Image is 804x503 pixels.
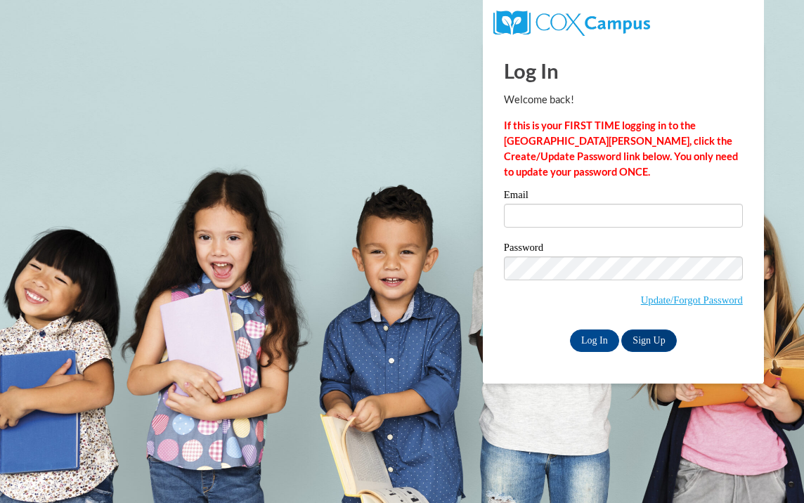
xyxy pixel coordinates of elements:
input: Log In [570,329,619,352]
strong: If this is your FIRST TIME logging in to the [GEOGRAPHIC_DATA][PERSON_NAME], click the Create/Upd... [504,119,738,178]
label: Password [504,242,743,256]
img: COX Campus [493,11,650,36]
a: COX Campus [493,16,650,28]
a: Update/Forgot Password [641,294,743,306]
p: Welcome back! [504,92,743,107]
a: Sign Up [621,329,676,352]
label: Email [504,190,743,204]
h1: Log In [504,56,743,85]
